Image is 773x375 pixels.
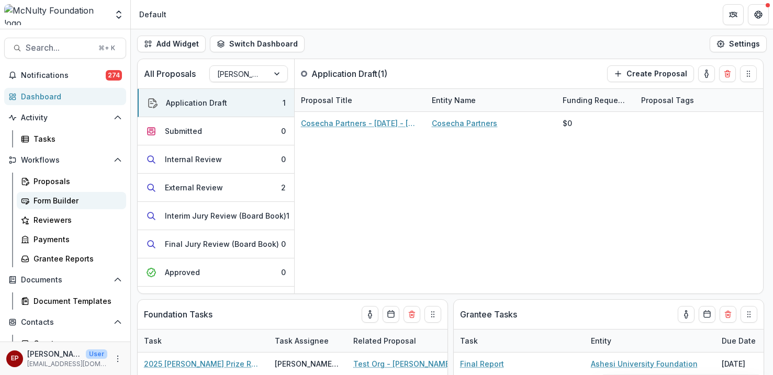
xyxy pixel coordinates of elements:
div: Related Proposal [347,335,422,346]
span: Contacts [21,318,109,327]
p: User [86,349,107,359]
a: Payments [17,231,126,248]
button: toggle-assigned-to-me [698,65,715,82]
span: Workflows [21,156,109,165]
div: Default [139,9,166,20]
nav: breadcrumb [135,7,171,22]
button: Internal Review0 [138,145,294,174]
a: Grantee Reports [17,250,126,267]
button: Get Help [748,4,769,25]
button: toggle-assigned-to-me [678,306,694,323]
button: More [111,353,124,365]
div: ⌘ + K [96,42,117,54]
div: Task [454,335,484,346]
div: 0 [281,238,286,249]
a: 2025 [PERSON_NAME] Prize Review [144,358,262,369]
div: Task Assignee [268,329,347,352]
div: Task [138,329,268,352]
div: Related Proposal [347,329,478,352]
div: Entity [585,329,715,352]
div: Proposal Tags [635,95,700,106]
button: Open entity switcher [111,4,126,25]
button: Search... [4,38,126,59]
div: esther park [11,355,19,362]
div: $0 [563,118,572,129]
a: Tasks [17,130,126,147]
div: Dashboard [21,91,118,102]
a: Final Report [460,358,504,369]
div: Task [454,329,585,352]
div: 0 [281,154,286,165]
button: Application Draft1 [138,89,294,117]
div: Funding Requested [556,89,635,111]
div: External Review [165,182,223,193]
div: Reviewers [33,214,118,225]
a: Test Org - [PERSON_NAME] - [DATE] - [DATE] [PERSON_NAME] Prize Application [353,358,472,369]
a: Form Builder [17,192,126,209]
div: Entity [585,335,618,346]
div: Internal Review [165,154,222,165]
div: Proposal Title [295,89,425,111]
div: Grantee Reports [33,253,118,264]
a: Cosecha Partners [432,118,497,129]
a: Cosecha Partners - [DATE] - [DATE] [PERSON_NAME] Prize Application [301,118,419,129]
button: External Review2 [138,174,294,202]
a: Reviewers [17,211,126,229]
button: Interim Jury Review (Board Book)1 [138,202,294,230]
div: Task [138,335,168,346]
button: Final Jury Review (Board Book)0 [138,230,294,258]
a: Proposals [17,173,126,190]
button: Switch Dashboard [210,36,305,52]
div: Interim Jury Review (Board Book) [165,210,286,221]
button: Settings [710,36,767,52]
p: [EMAIL_ADDRESS][DOMAIN_NAME] [27,359,107,369]
div: Proposal Title [295,95,359,106]
button: Calendar [383,306,399,323]
div: Entity Name [425,95,482,106]
div: Document Templates [33,296,118,306]
button: Delete card [719,65,736,82]
span: 274 [106,70,122,81]
span: Notifications [21,71,106,80]
div: Entity Name [425,89,556,111]
button: Open Workflows [4,152,126,168]
span: Documents [21,276,109,285]
button: Submitted0 [138,117,294,145]
p: All Proposals [144,67,196,80]
button: Open Documents [4,271,126,288]
a: Dashboard [4,88,126,105]
div: Submitted [165,126,202,137]
button: Open Activity [4,109,126,126]
div: Tasks [33,133,118,144]
button: Calendar [699,306,715,323]
div: Final Jury Review (Board Book) [165,238,279,249]
div: Approved [165,267,200,278]
div: 1 [283,97,286,108]
p: Grantee Tasks [460,308,517,321]
button: Add Widget [137,36,206,52]
div: Funding Requested [556,95,635,106]
button: Notifications274 [4,67,126,84]
div: 0 [281,126,286,137]
p: Application Draft ( 1 ) [311,67,390,80]
div: Proposal Tags [635,89,766,111]
img: McNulty Foundation logo [4,4,107,25]
a: Grantees [17,335,126,352]
div: 2 [281,182,286,193]
div: Proposals [33,176,118,187]
button: Drag [424,306,441,323]
button: toggle-assigned-to-me [362,306,378,323]
button: Approved0 [138,258,294,287]
div: Application Draft [166,97,227,108]
a: Document Templates [17,292,126,310]
div: 0 [281,267,286,278]
button: Drag [740,65,757,82]
button: Delete card [720,306,736,323]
